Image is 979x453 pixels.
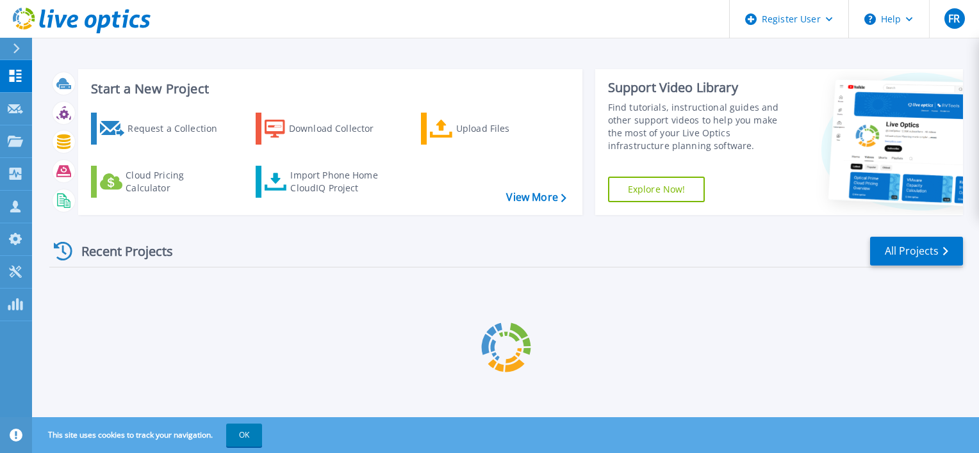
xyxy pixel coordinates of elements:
[608,79,793,96] div: Support Video Library
[91,166,234,198] a: Cloud Pricing Calculator
[128,116,230,141] div: Request a Collection
[608,177,705,202] a: Explore Now!
[870,237,963,266] a: All Projects
[290,169,390,195] div: Import Phone Home CloudIQ Project
[456,116,559,141] div: Upload Files
[226,424,262,447] button: OK
[421,113,564,145] a: Upload Files
[49,235,190,267] div: Recent Projects
[35,424,262,447] span: This site uses cookies to track your navigation.
[256,113,399,145] a: Download Collector
[608,101,793,152] div: Find tutorials, instructional guides and other support videos to help you make the most of your L...
[289,116,391,141] div: Download Collector
[91,82,566,96] h3: Start a New Project
[126,169,228,195] div: Cloud Pricing Calculator
[91,113,234,145] a: Request a Collection
[948,13,960,24] span: FR
[506,191,566,203] a: View More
